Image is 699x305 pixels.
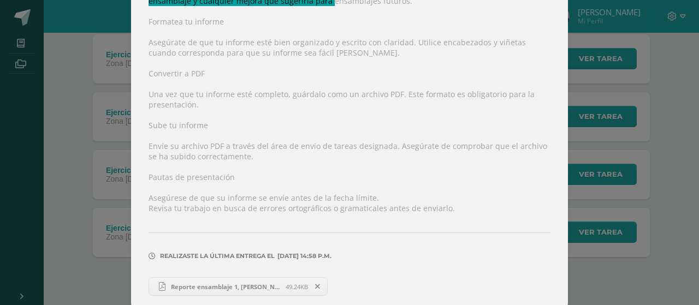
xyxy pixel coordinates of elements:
span: Realizaste la última entrega el [160,252,275,260]
span: 49.24KB [286,283,308,291]
span: Remover entrega [309,280,327,292]
span: Reporte ensamblaje 1, [PERSON_NAME].pdf [165,283,286,291]
a: Reporte ensamblaje 1, [PERSON_NAME].pdf 49.24KB [149,277,328,296]
span: [DATE] 14:58 p.m. [275,256,331,256]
